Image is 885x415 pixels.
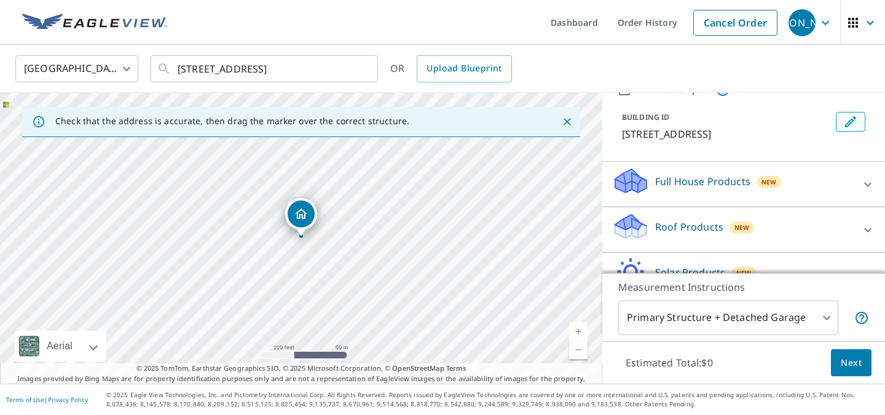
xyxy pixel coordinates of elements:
div: Roof ProductsNew [612,212,875,247]
input: Search by address or latitude-longitude [178,52,353,86]
div: Full House ProductsNew [612,167,875,202]
div: Aerial [43,331,76,362]
a: Current Level 17, Zoom In [569,322,588,341]
p: BUILDING ID [622,112,669,122]
button: Next [831,349,871,377]
p: Full House Products [655,174,750,189]
p: Roof Products [655,219,723,234]
span: New [736,268,752,278]
span: New [761,177,777,187]
div: Aerial [15,331,106,362]
a: Terms [446,363,466,373]
a: Cancel Order [693,10,777,36]
a: Current Level 17, Zoom Out [569,341,588,359]
span: Next [841,355,862,371]
p: © 2025 Eagle View Technologies, Inc. and Pictometry International Corp. All Rights Reserved. Repo... [106,390,879,409]
p: Check that the address is accurate, then drag the marker over the correct structure. [55,116,409,127]
a: Upload Blueprint [417,55,511,82]
button: Edit building 1 [836,112,865,132]
div: Solar ProductsNew [612,258,875,293]
div: Dropped pin, building 1, Residential property, 18541 Osprey Cir Anchorage, AK 99516 [285,198,317,236]
span: New [734,223,750,232]
p: | [6,396,88,403]
span: © 2025 TomTom, Earthstar Geographics SIO, © 2025 Microsoft Corporation, © [136,363,466,374]
p: Solar Products [655,265,725,280]
div: [PERSON_NAME] [789,9,816,36]
p: [STREET_ADDRESS] [622,127,831,141]
p: Measurement Instructions [618,280,869,294]
a: Terms of Use [6,395,44,404]
span: Your report will include the primary structure and a detached garage if one exists. [854,310,869,325]
div: [GEOGRAPHIC_DATA] [15,52,138,86]
a: OpenStreetMap [392,363,444,373]
button: Close [559,114,575,130]
div: OR [390,55,512,82]
span: Upload Blueprint [427,61,502,76]
img: EV Logo [22,14,167,32]
div: Primary Structure + Detached Garage [618,301,838,335]
a: Privacy Policy [48,395,88,404]
p: Estimated Total: $0 [616,349,723,376]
